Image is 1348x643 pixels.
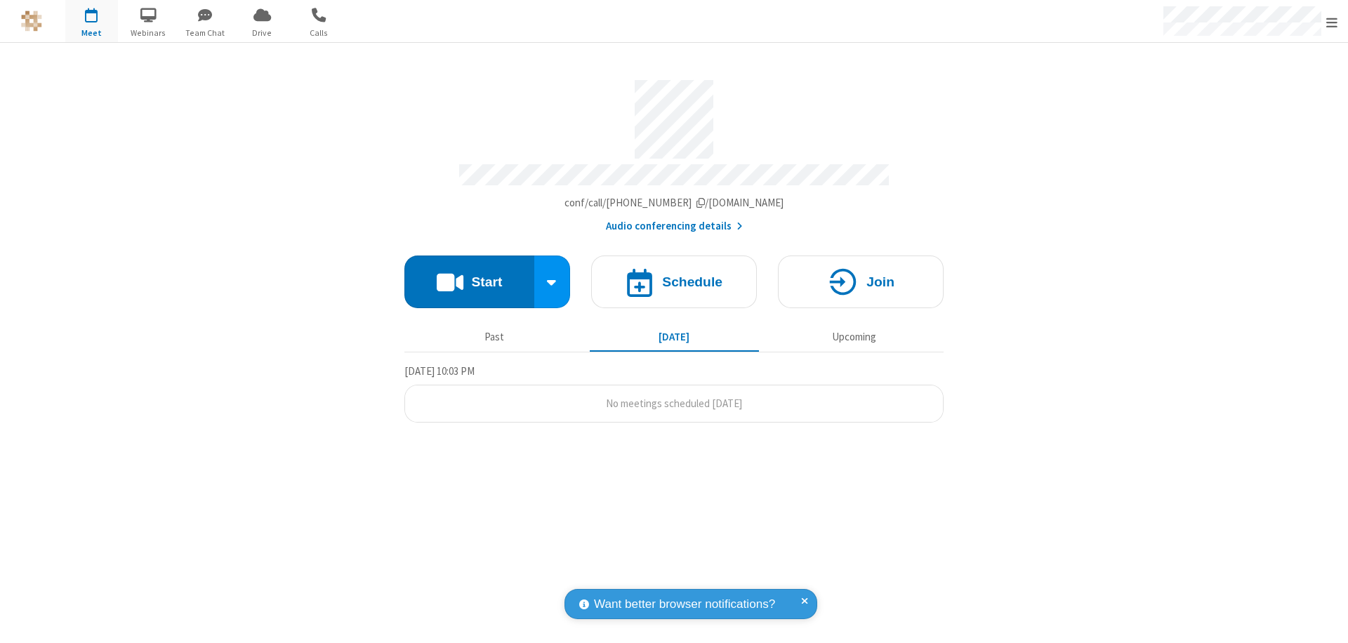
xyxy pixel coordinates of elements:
[778,256,944,308] button: Join
[769,324,939,350] button: Upcoming
[65,27,118,39] span: Meet
[866,275,894,289] h4: Join
[662,275,722,289] h4: Schedule
[404,256,534,308] button: Start
[404,364,475,378] span: [DATE] 10:03 PM
[410,324,579,350] button: Past
[471,275,502,289] h4: Start
[591,256,757,308] button: Schedule
[21,11,42,32] img: QA Selenium DO NOT DELETE OR CHANGE
[590,324,759,350] button: [DATE]
[564,195,784,211] button: Copy my meeting room linkCopy my meeting room link
[534,256,571,308] div: Start conference options
[606,218,743,234] button: Audio conferencing details
[293,27,345,39] span: Calls
[404,363,944,423] section: Today's Meetings
[179,27,232,39] span: Team Chat
[606,397,742,410] span: No meetings scheduled [DATE]
[404,69,944,234] section: Account details
[236,27,289,39] span: Drive
[564,196,784,209] span: Copy my meeting room link
[122,27,175,39] span: Webinars
[594,595,775,614] span: Want better browser notifications?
